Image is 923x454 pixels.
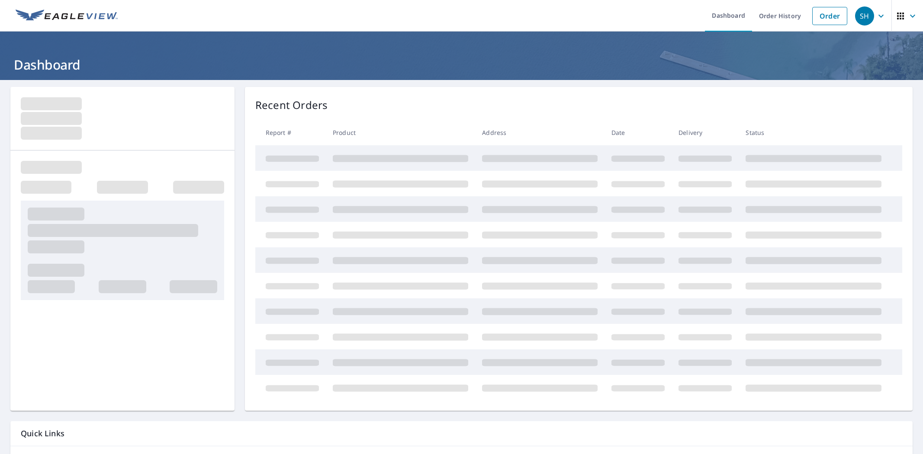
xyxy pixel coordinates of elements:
[16,10,118,22] img: EV Logo
[739,120,888,145] th: Status
[21,428,902,439] p: Quick Links
[855,6,874,26] div: SH
[255,120,326,145] th: Report #
[605,120,672,145] th: Date
[812,7,847,25] a: Order
[10,56,913,74] h1: Dashboard
[672,120,739,145] th: Delivery
[255,97,328,113] p: Recent Orders
[475,120,605,145] th: Address
[326,120,475,145] th: Product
